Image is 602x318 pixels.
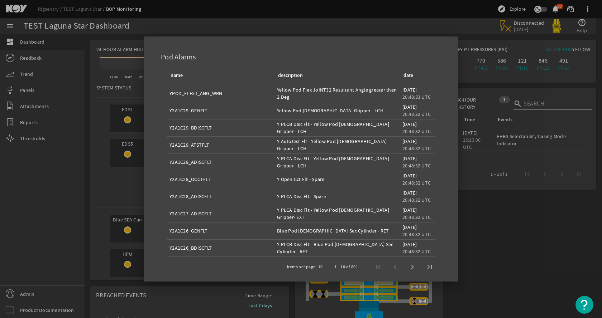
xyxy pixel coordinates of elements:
[169,158,271,166] div: Y2A1C29_ADISCFLT
[402,224,417,230] legacy-datetime-component: [DATE]
[277,176,397,183] div: Y Open Cct Flt - Spare
[277,155,397,169] div: Y PLCA Disc Flt - Yellow Pod [DEMOGRAPHIC_DATA] Gripper - LCH
[575,296,593,314] button: Open Resource Center
[169,90,271,97] div: YPOD_FLEXJ_ANG_WRN
[421,258,438,275] button: Last page
[287,263,317,270] div: Items per page:
[277,241,397,255] div: Y PLCB Disc Flt - Blue Pod [DEMOGRAPHIC_DATA] Sec Cylinder - RET
[402,138,417,145] legacy-datetime-component: [DATE]
[402,155,417,162] legacy-datetime-component: [DATE]
[402,180,431,186] legacy-datetime-component: 20:48:32 UTC
[277,86,397,101] div: Yellow Pod Flex JoINT32 Resultant Angle greater then 2 Deg
[403,72,413,79] div: date
[277,138,397,152] div: Y Autotest Flt - Yellow Pod [DEMOGRAPHIC_DATA] Gripper - LCH
[402,248,431,255] legacy-datetime-component: 20:48:32 UTC
[334,263,358,270] div: 1 – 10 of 801
[402,241,417,248] legacy-datetime-component: [DATE]
[402,128,431,134] legacy-datetime-component: 20:48:32 UTC
[278,72,303,79] div: description
[402,231,431,238] legacy-datetime-component: 20:48:32 UTC
[404,258,421,275] button: Next page
[171,72,183,79] div: name
[277,72,394,79] div: description
[402,162,431,169] legacy-datetime-component: 20:48:32 UTC
[169,72,268,79] div: name
[169,210,271,217] div: Y2A1C27_ADISCFLT
[402,207,417,213] legacy-datetime-component: [DATE]
[169,244,271,251] div: Y2A1C26_BDISCFLT
[402,94,431,100] legacy-datetime-component: 20:48:33 UTC
[169,193,271,200] div: Y2A1C28_ADISCFLT
[277,107,397,114] div: Yellow Pod [DEMOGRAPHIC_DATA] Gripper - LCH
[402,87,417,93] legacy-datetime-component: [DATE]
[169,176,271,183] div: Y2A1C28_OCCTFLT
[277,193,397,200] div: Y PLCA Disc Flt - Spare
[318,263,323,270] div: 10
[169,124,271,131] div: Y2A1C29_BDISCFLT
[402,121,417,127] legacy-datetime-component: [DATE]
[402,197,431,203] legacy-datetime-component: 20:48:32 UTC
[402,190,417,196] legacy-datetime-component: [DATE]
[402,104,417,110] legacy-datetime-component: [DATE]
[402,214,431,220] legacy-datetime-component: 20:48:32 UTC
[402,72,430,79] div: date
[402,111,431,117] legacy-datetime-component: 20:48:32 UTC
[402,145,431,152] legacy-datetime-component: 20:48:32 UTC
[169,227,271,234] div: Y2A1C26_GENFLT
[169,107,271,114] div: Y2A1C29_GENFLT
[277,227,397,234] div: Blue Pod [DEMOGRAPHIC_DATA] Sec Cylinder - RET
[152,45,450,66] div: Pod Alarms
[277,206,397,221] div: Y PLCA Disc Flt - Yellow Pod [DEMOGRAPHIC_DATA] Gripper- EXT
[277,121,397,135] div: Y PLCB Disc Flt - Yellow Pod [DEMOGRAPHIC_DATA] Gripper - LCH
[402,172,417,179] legacy-datetime-component: [DATE]
[169,141,271,148] div: Y2A1C29_ATSTFLT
